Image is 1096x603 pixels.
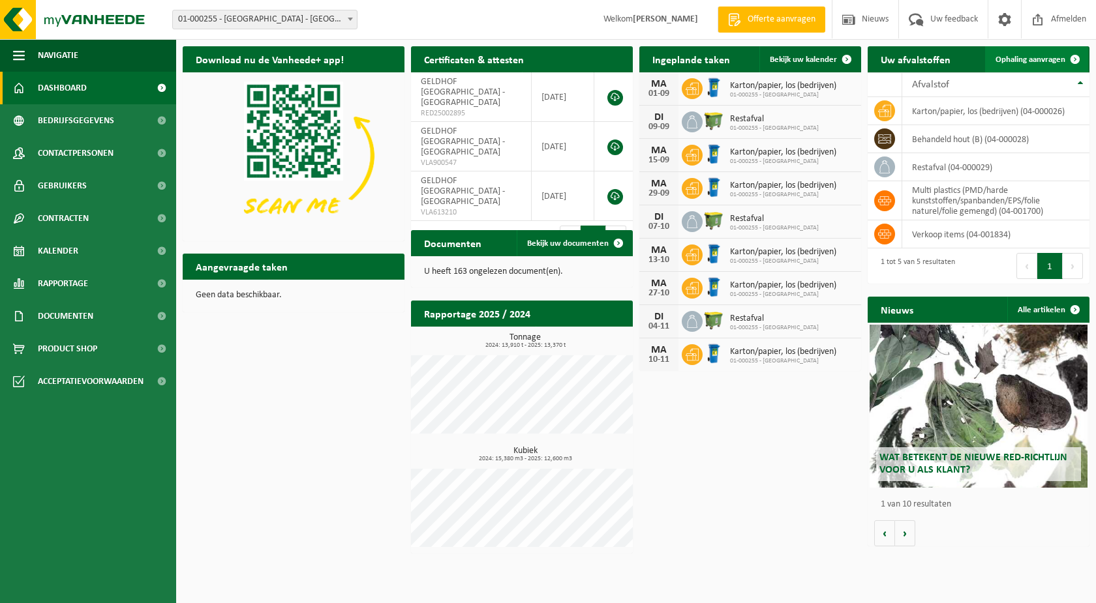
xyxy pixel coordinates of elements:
span: Restafval [730,114,819,125]
span: 01-000255 - [GEOGRAPHIC_DATA] [730,324,819,332]
div: MA [646,278,672,289]
td: behandeld hout (B) (04-000028) [902,125,1089,153]
span: Karton/papier, los (bedrijven) [730,181,836,191]
td: karton/papier, los (bedrijven) (04-000026) [902,97,1089,125]
span: 01-000255 - [GEOGRAPHIC_DATA] [730,224,819,232]
h2: Ingeplande taken [639,46,743,72]
a: Bekijk uw documenten [517,230,632,256]
span: Kalender [38,235,78,267]
span: Navigatie [38,39,78,72]
div: 07-10 [646,222,672,231]
td: verkoop items (04-001834) [902,220,1089,248]
td: multi plastics (PMD/harde kunststoffen/spanbanden/EPS/folie naturel/folie gemengd) (04-001700) [902,181,1089,220]
span: 01-000255 - [GEOGRAPHIC_DATA] [730,158,836,166]
span: Restafval [730,314,819,324]
span: VLA900547 [421,158,521,168]
span: 01-000255 - GELDHOF HOUT NV - MOORSLEDE [173,10,357,29]
span: 2024: 15,380 m3 - 2025: 12,600 m3 [418,456,633,462]
div: 29-09 [646,189,672,198]
span: 01-000255 - [GEOGRAPHIC_DATA] [730,291,836,299]
img: WB-1100-HPE-GN-50 [703,309,725,331]
div: DI [646,312,672,322]
button: 1 [1037,253,1063,279]
span: Karton/papier, los (bedrijven) [730,347,836,357]
img: WB-1100-HPE-GN-50 [703,209,725,231]
div: MA [646,179,672,189]
span: GELDHOF [GEOGRAPHIC_DATA] - [GEOGRAPHIC_DATA] [421,77,505,108]
span: Bekijk uw kalender [770,55,837,64]
span: 2024: 13,910 t - 2025: 13,370 t [418,342,633,349]
div: MA [646,245,672,256]
button: Previous [1016,253,1037,279]
a: Ophaling aanvragen [985,46,1088,72]
img: WB-0240-HPE-BE-01 [703,243,725,265]
span: 01-000255 - GELDHOF HOUT NV - MOORSLEDE [172,10,358,29]
span: RED25002895 [421,108,521,119]
h2: Rapportage 2025 / 2024 [411,301,543,326]
td: restafval (04-000029) [902,153,1089,181]
div: DI [646,112,672,123]
span: Karton/papier, los (bedrijven) [730,147,836,158]
div: 15-09 [646,156,672,165]
a: Offerte aanvragen [718,7,825,33]
span: Karton/papier, los (bedrijven) [730,81,836,91]
h3: Kubiek [418,447,633,462]
span: Bekijk uw documenten [527,239,609,248]
span: GELDHOF [GEOGRAPHIC_DATA] - [GEOGRAPHIC_DATA] [421,126,505,157]
img: WB-0240-HPE-BE-01 [703,276,725,298]
div: 01-09 [646,89,672,98]
img: Download de VHEPlus App [183,72,404,239]
p: Geen data beschikbaar. [196,291,391,300]
div: 13-10 [646,256,672,265]
h3: Tonnage [418,333,633,349]
img: WB-1100-HPE-GN-50 [703,110,725,132]
button: Vorige [874,520,895,546]
td: [DATE] [532,72,594,122]
a: Bekijk uw kalender [759,46,860,72]
div: DI [646,212,672,222]
img: WB-0240-HPE-BE-01 [703,76,725,98]
h2: Nieuws [868,297,926,322]
span: Restafval [730,214,819,224]
h2: Documenten [411,230,495,256]
a: Wat betekent de nieuwe RED-richtlijn voor u als klant? [870,325,1087,488]
td: [DATE] [532,122,594,171]
span: Karton/papier, los (bedrijven) [730,280,836,291]
span: 01-000255 - [GEOGRAPHIC_DATA] [730,357,836,365]
span: Karton/papier, los (bedrijven) [730,247,836,257]
div: MA [646,345,672,355]
a: Bekijk rapportage [536,326,632,352]
span: 01-000255 - [GEOGRAPHIC_DATA] [730,257,836,265]
button: Next [1063,253,1083,279]
div: 09-09 [646,123,672,132]
h2: Uw afvalstoffen [868,46,964,72]
h2: Download nu de Vanheede+ app! [183,46,357,72]
span: Ophaling aanvragen [996,55,1065,64]
span: VLA613210 [421,207,521,218]
img: WB-0240-HPE-BE-01 [703,342,725,364]
div: 1 tot 5 van 5 resultaten [874,252,955,280]
span: 01-000255 - [GEOGRAPHIC_DATA] [730,191,836,199]
span: Rapportage [38,267,88,300]
div: 10-11 [646,355,672,364]
span: 01-000255 - [GEOGRAPHIC_DATA] [730,125,819,132]
span: 01-000255 - [GEOGRAPHIC_DATA] [730,91,836,99]
span: Bedrijfsgegevens [38,104,114,137]
span: GELDHOF [GEOGRAPHIC_DATA] - [GEOGRAPHIC_DATA] [421,176,505,207]
span: Contracten [38,202,89,235]
span: Dashboard [38,72,87,104]
div: 27-10 [646,289,672,298]
p: 1 van 10 resultaten [881,500,1083,509]
span: Offerte aanvragen [744,13,819,26]
img: WB-0240-HPE-BE-01 [703,143,725,165]
span: Product Shop [38,332,97,365]
p: U heeft 163 ongelezen document(en). [424,267,620,276]
td: [DATE] [532,171,594,221]
img: WB-0240-HPE-BE-01 [703,176,725,198]
div: MA [646,145,672,156]
strong: [PERSON_NAME] [633,14,698,24]
span: Afvalstof [912,80,949,90]
span: Gebruikers [38,169,87,202]
span: Documenten [38,300,93,332]
h2: Aangevraagde taken [183,254,301,279]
